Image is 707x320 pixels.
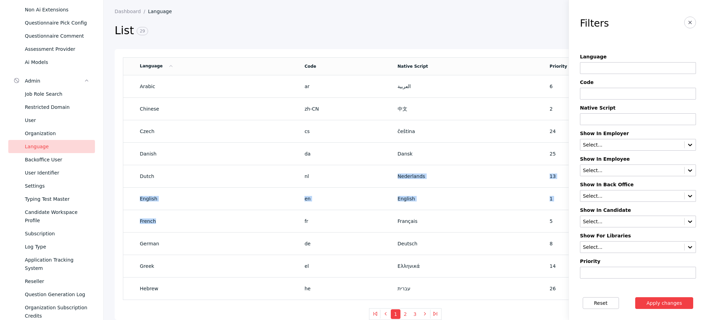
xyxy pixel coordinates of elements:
section: French [140,218,293,224]
section: 8 [550,241,643,246]
div: Job Role Search [25,90,89,98]
section: Dansk [398,151,539,157]
section: Chinese [140,106,293,112]
section: 14 [550,263,643,269]
div: Settings [25,182,89,190]
button: Reset [583,297,619,309]
a: Dashboard [115,9,148,14]
label: Show For Libraries [580,233,696,238]
label: Show In Candidate [580,207,696,213]
section: Arabic [140,84,293,89]
a: Typing Test Master [8,192,95,206]
section: 2 [550,106,643,112]
a: Ai Models [8,56,95,69]
section: 26 [550,286,643,291]
div: Language [25,142,89,151]
section: čeština [398,129,539,134]
section: Français [398,218,539,224]
label: Code [580,79,696,85]
a: Job Role Search [8,87,95,101]
section: Czech [140,129,293,134]
section: العربية [398,84,539,89]
div: Reseller [25,277,89,285]
div: Admin [25,77,84,85]
section: he [304,286,386,291]
label: Native Script [580,105,696,111]
div: User Identifier [25,169,89,177]
a: Questionnaire Comment [8,29,95,43]
a: Language [8,140,95,153]
div: Typing Test Master [25,195,89,203]
div: Non Ai Extensions [25,6,89,14]
div: Restricted Domain [25,103,89,111]
section: de [304,241,386,246]
div: Question Generation Log [25,290,89,299]
label: Language [580,54,696,59]
section: fr [304,218,386,224]
a: User Identifier [8,166,95,179]
section: 24 [550,129,643,134]
a: Candidate Workspace Profile [8,206,95,227]
h2: List [115,23,589,38]
a: Restricted Domain [8,101,95,114]
section: Deutsch [398,241,539,246]
button: 2 [400,309,410,319]
section: 5 [550,218,643,224]
div: Ai Models [25,58,89,66]
section: el [304,263,386,269]
section: Greek [140,263,293,269]
a: Language [148,9,177,14]
label: Show In Employee [580,156,696,162]
a: User [8,114,95,127]
a: Organization [8,127,95,140]
a: Log Type [8,240,95,253]
label: Priority [580,258,696,264]
div: Application Tracking System [25,256,89,272]
div: Organization Subscription Credits [25,303,89,320]
section: Danish [140,151,293,157]
section: Ελληνικά [398,263,539,269]
label: Show In Back Office [580,182,696,187]
section: English [140,196,293,201]
h3: Filters [580,18,609,29]
section: cs [304,129,386,134]
section: en [304,196,386,201]
a: Language [140,64,174,68]
div: Backoffice User [25,156,89,164]
div: Subscription [25,229,89,238]
div: User [25,116,89,124]
section: עברית [398,286,539,291]
section: zh-CN [304,106,386,112]
a: Settings [8,179,95,192]
section: 1 [550,196,643,201]
div: Questionnaire Pick Config [25,19,89,27]
section: 6 [550,84,643,89]
button: 3 [410,309,420,319]
section: da [304,151,386,157]
div: Candidate Workspace Profile [25,208,89,225]
a: Reseller [8,275,95,288]
a: Non Ai Extensions [8,3,95,16]
section: 中文 [398,106,539,112]
label: Show In Employer [580,131,696,136]
section: English [398,196,539,201]
a: Code [304,64,316,69]
section: Dutch [140,173,293,179]
div: Log Type [25,243,89,251]
a: Application Tracking System [8,253,95,275]
section: Nederlands [398,173,539,179]
section: German [140,241,293,246]
a: Priority [550,64,567,69]
div: Assessment Provider [25,45,89,53]
a: Native Script [398,64,428,69]
section: 25 [550,151,643,157]
div: Organization [25,129,89,138]
div: Questionnaire Comment [25,32,89,40]
a: Backoffice User [8,153,95,166]
section: Hebrew [140,286,293,291]
section: ar [304,84,386,89]
section: nl [304,173,386,179]
a: Question Generation Log [8,288,95,301]
button: Apply changes [635,297,694,309]
span: 29 [137,27,148,35]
